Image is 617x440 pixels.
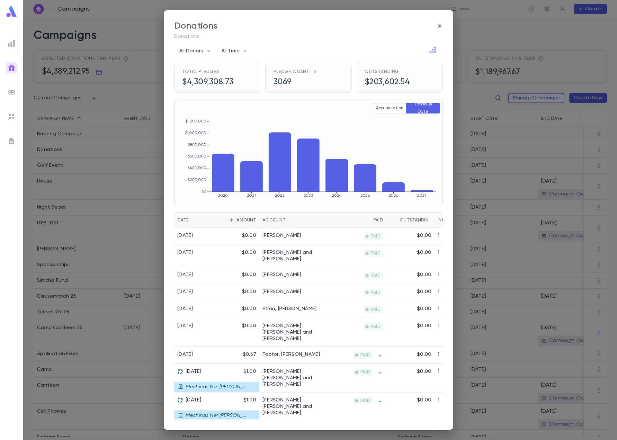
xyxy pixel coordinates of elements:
[218,245,259,267] div: $0.00
[177,249,193,256] div: [DATE]
[263,232,301,239] a: [PERSON_NAME]
[434,245,473,267] div: 1
[189,215,199,225] button: Sort
[259,212,324,228] div: Account
[177,272,193,278] div: [DATE]
[427,45,438,55] button: Open in Data Center
[216,45,253,57] button: All Time
[8,64,15,72] img: campaigns_gradient.17ab1fa96dd0f67c2e976ce0b3818124.svg
[434,284,473,301] div: 1
[182,69,219,74] span: Total Pledges
[8,137,15,145] img: letters_grey.7941b92b52307dd3b8a917253454ce1c.svg
[8,40,15,47] img: reports_grey.c525e4749d1bce6a11f5fe2a8de1b229.svg
[417,397,431,403] p: $0.00
[368,234,383,239] span: PAID
[368,290,383,295] span: PAID
[368,324,383,329] span: PAID
[263,272,301,278] a: [PERSON_NAME]
[400,212,431,228] div: Outstanding
[286,215,296,225] button: Sort
[434,364,473,392] div: 1
[365,69,399,74] span: Outstanding
[218,228,259,245] div: $0.00
[332,194,342,198] tspan: 2024
[177,397,245,403] div: [DATE]
[263,249,320,262] a: [PERSON_NAME] and [PERSON_NAME]
[434,267,473,284] div: 1
[434,301,473,318] div: 1
[434,318,473,347] div: 1
[273,69,317,74] span: Pledge Quantity
[275,194,285,198] tspan: 2022
[202,189,206,193] tspan: $0
[177,232,193,239] div: [DATE]
[434,228,473,245] div: 1
[434,347,473,364] div: 1
[188,154,206,158] tspan: $600,000
[188,166,206,170] tspan: $400,000
[247,194,256,198] tspan: 2021
[226,215,237,225] button: Sort
[177,368,245,375] div: [DATE]
[186,384,247,390] p: Mechinas Ner [PERSON_NAME]
[263,351,320,358] a: Factor, [PERSON_NAME]
[273,77,292,87] h5: 3069
[177,306,193,312] div: [DATE]
[417,194,426,198] tspan: 2027
[179,48,203,54] p: All Donors
[417,289,431,295] p: $0.00
[182,77,234,87] h5: $4,309,308.73
[188,143,206,147] tspan: $800,000
[8,113,15,121] img: imports_grey.530a8a0e642e233f2baf0ef88e8c9fcb.svg
[237,212,256,228] div: Amount
[368,251,383,256] span: PAID
[174,45,216,57] button: All Donors
[365,77,410,87] h5: $203,602.54
[324,212,386,228] div: Paid
[389,215,400,225] button: Sort
[218,212,259,228] div: Amount
[263,397,320,416] a: [PERSON_NAME], [PERSON_NAME] and [PERSON_NAME]
[361,194,370,198] tspan: 2025
[417,351,431,358] p: $0.00
[221,48,240,54] p: All Time
[177,351,193,358] div: [DATE]
[406,103,440,113] button: Totals By Date
[218,284,259,301] div: $0.00
[417,323,431,329] p: $0.00
[263,289,301,295] a: [PERSON_NAME]
[218,301,259,318] div: $0.00
[263,323,320,342] a: [PERSON_NAME], [PERSON_NAME] and [PERSON_NAME]
[177,323,193,329] div: [DATE]
[434,392,473,421] div: 1
[185,131,206,135] tspan: $1,000,000
[263,368,320,388] a: [PERSON_NAME], [PERSON_NAME] and [PERSON_NAME]
[417,272,431,278] p: $0.00
[177,289,193,295] div: [DATE]
[304,194,313,198] tspan: 2023
[389,194,398,198] tspan: 2026
[373,103,407,113] button: Accumulation
[417,306,431,312] p: $0.00
[218,194,228,198] tspan: 2020
[417,368,431,375] p: $0.00
[417,232,431,239] p: $0.00
[8,88,15,96] img: batches_grey.339ca447c9d9533ef1741baa751efc33.svg
[386,212,434,228] div: Outstanding
[218,267,259,284] div: $0.00
[5,5,18,18] img: logo
[218,318,259,347] div: $0.00
[368,273,383,278] span: PAID
[174,33,443,40] p: Donations
[185,119,206,123] tspan: $1,200,000
[358,398,373,403] span: PAID
[186,412,247,419] p: Mechinas Ner [PERSON_NAME]
[434,212,473,228] div: Installments
[174,21,218,31] div: Donations
[174,212,218,228] div: Date
[373,212,383,228] div: Paid
[263,306,317,312] a: Efron, [PERSON_NAME]
[263,212,286,228] div: Account
[177,212,189,228] div: Date
[218,347,259,364] div: $0.67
